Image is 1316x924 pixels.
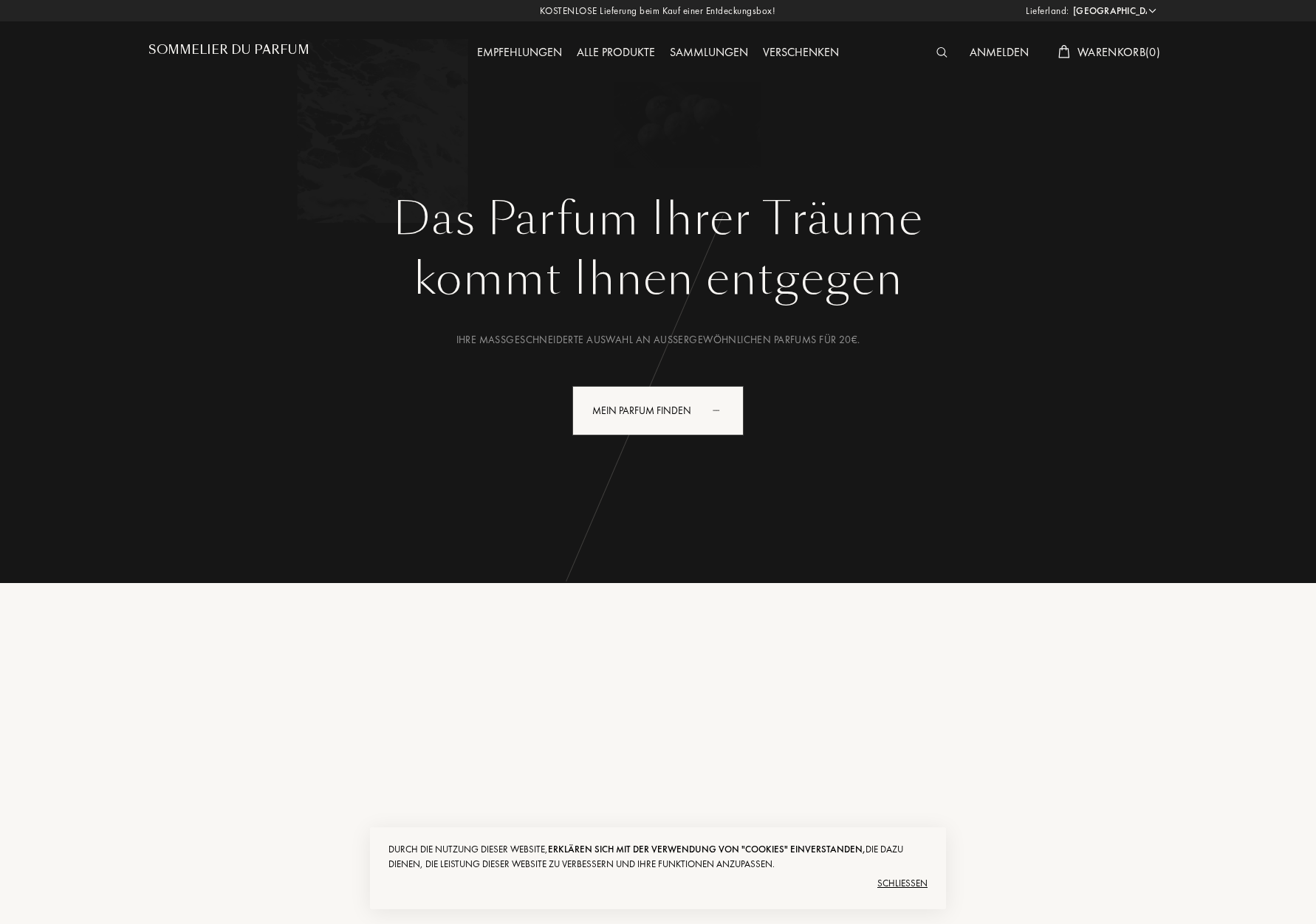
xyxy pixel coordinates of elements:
[962,44,1036,63] div: Anmelden
[707,395,737,424] div: animation
[388,872,928,895] div: Schließen
[388,842,928,872] div: Durch die Nutzung dieser Website, die dazu dienen, die Leistung dieser Website zu verbessern und ...
[755,44,846,60] a: Verschenken
[160,332,1156,348] div: Ihre maßgeschneiderte Auswahl an außergewöhnlichen Parfums für 20€.
[160,193,1156,246] h1: Das Parfum Ihrer Träume
[1026,4,1069,18] span: Lieferland:
[962,44,1036,60] a: Anmelden
[755,44,846,63] div: Verschenken
[936,47,947,58] img: search_icn_white.svg
[548,843,866,855] span: erklären sich mit der Verwendung von "Cookies" einverstanden,
[662,44,755,60] a: Sammlungen
[1058,45,1070,58] img: cart_white.svg
[1077,44,1160,60] span: Warenkorb ( 0 )
[160,246,1156,312] div: kommt Ihnen entgegen
[148,43,309,57] h1: Sommelier du Parfum
[470,44,569,63] div: Empfehlungen
[572,386,744,435] div: Mein Parfum finden
[662,44,755,63] div: Sammlungen
[569,44,662,60] a: Alle Produkte
[470,44,569,60] a: Empfehlungen
[561,386,755,435] a: Mein Parfum findenanimation
[148,43,309,63] a: Sommelier du Parfum
[569,44,662,63] div: Alle Produkte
